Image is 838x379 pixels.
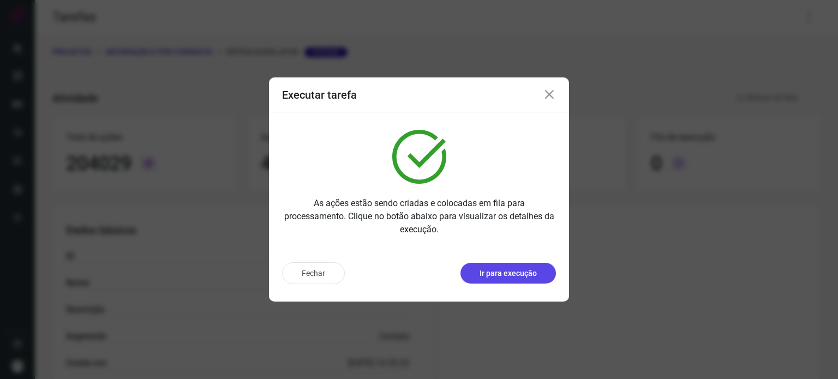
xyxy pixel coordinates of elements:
[392,130,446,184] img: verified.svg
[282,88,357,101] h3: Executar tarefa
[460,263,556,284] button: Ir para execução
[282,262,345,284] button: Fechar
[282,197,556,236] p: As ações estão sendo criadas e colocadas em fila para processamento. Clique no botão abaixo para ...
[480,268,537,279] p: Ir para execução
